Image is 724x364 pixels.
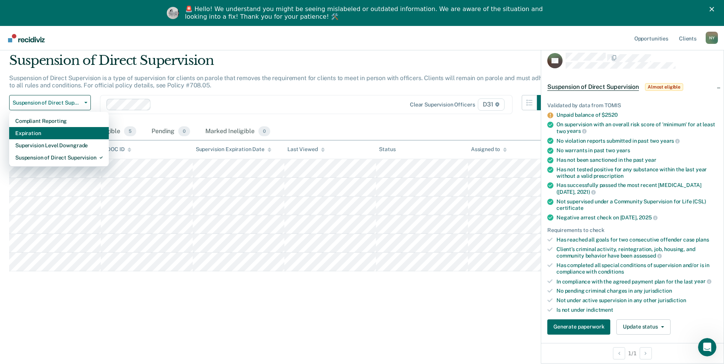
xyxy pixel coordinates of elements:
[150,123,192,140] div: Pending
[124,126,136,136] span: 5
[104,146,131,153] div: TDOC ID
[634,253,662,259] span: assessed
[547,319,613,335] a: Navigate to form link
[556,166,718,179] div: Has not tested positive for any substance within the last year without a valid
[709,7,717,11] div: Close
[556,278,718,285] div: In compliance with the agreed payment plan for the last
[547,102,718,109] div: Validated by data from TOMIS
[556,121,718,134] div: On supervision with an overall risk score of 'minimum' for at least two
[556,198,718,211] div: Not supervised under a Community Supervision for Life (CSL)
[645,83,683,91] span: Almost eligible
[204,123,272,140] div: Marked Ineligible
[598,269,624,275] span: conditions
[556,137,718,144] div: No violation reports submitted in past two
[556,157,718,163] div: Has not been sanctioned in the past
[616,319,670,335] button: Update status
[9,74,551,89] p: Suspension of Direct Supervision is a type of supervision for clients on parole that removes the ...
[556,147,718,154] div: No warrants in past two
[196,146,271,153] div: Supervision Expiration Date
[706,32,718,44] div: N Y
[185,5,545,21] div: 🚨 Hello! We understand you might be seeing mislabeled or outdated information. We are aware of th...
[178,126,190,136] span: 0
[633,26,670,50] a: Opportunities
[658,297,686,303] span: jurisdiction
[13,100,81,106] span: Suspension of Direct Supervision
[577,189,596,195] span: 2021)
[586,307,613,313] span: indictment
[471,146,507,153] div: Assigned to
[640,347,652,359] button: Next Opportunity
[660,138,680,144] span: years
[616,147,630,153] span: years
[706,32,718,44] button: Profile dropdown button
[15,115,103,127] div: Compliant Reporting
[698,338,716,356] iframe: Intercom live chat
[541,343,724,363] div: 1 / 1
[258,126,270,136] span: 0
[677,26,698,50] a: Clients
[645,157,656,163] span: year
[556,288,718,294] div: No pending criminal charges in any
[15,151,103,164] div: Suspension of Direct Supervision
[556,237,718,243] div: Has reached all goals for two consecutive offender case
[593,173,624,179] span: prescription
[556,182,718,195] div: Has successfully passed the most recent [MEDICAL_DATA] ([DATE],
[15,139,103,151] div: Supervision Level Downgrade
[379,146,395,153] div: Status
[287,146,324,153] div: Last Viewed
[696,237,709,243] span: plans
[694,278,711,284] span: year
[556,297,718,304] div: Not under active supervision in any other
[556,246,718,259] div: Client’s criminal activity, reintegration, job, housing, and community behavior have been
[556,262,718,275] div: Has completed all special conditions of supervision and/or is in compliance with
[8,34,45,42] img: Recidiviz
[547,83,639,91] span: Suspension of Direct Supervision
[556,214,718,221] div: Negative arrest check on [DATE],
[644,288,672,294] span: jurisdiction
[567,128,586,134] span: years
[547,227,718,234] div: Requirements to check
[167,7,179,19] img: Profile image for Kim
[9,53,552,74] div: Suspension of Direct Supervision
[556,112,718,118] div: Unpaid balance of $2520
[556,205,583,211] span: certificate
[478,98,504,111] span: D31
[410,101,475,108] div: Clear supervision officers
[547,319,610,335] button: Generate paperwork
[639,214,657,221] span: 2025
[613,347,625,359] button: Previous Opportunity
[15,127,103,139] div: Expiration
[541,75,724,99] div: Suspension of Direct SupervisionAlmost eligible
[556,307,718,313] div: Is not under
